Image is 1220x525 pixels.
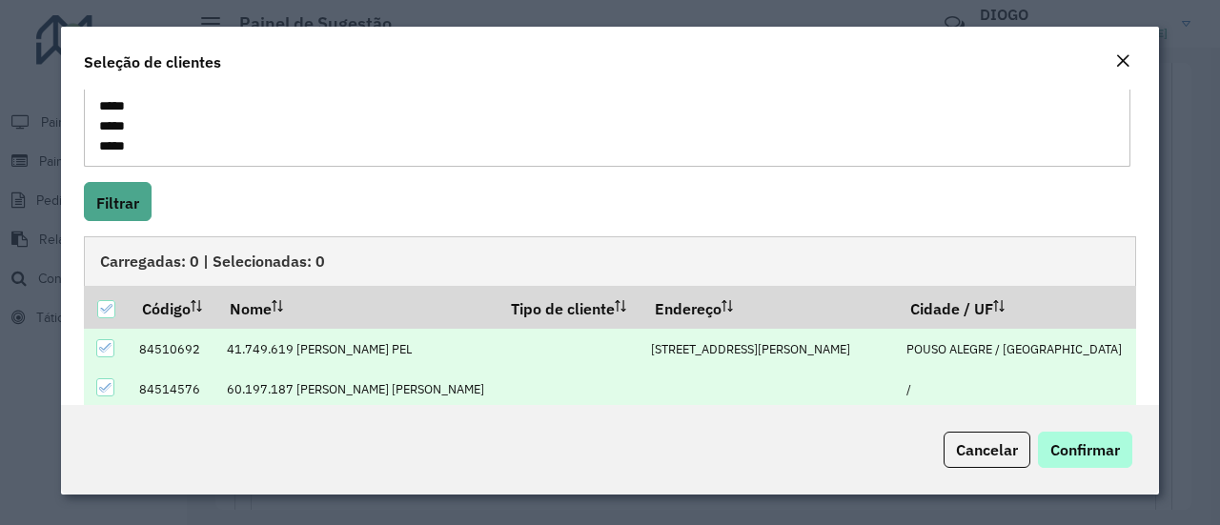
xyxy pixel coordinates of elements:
font: Filtrar [96,193,139,212]
font: Código [142,299,191,318]
font: Tipo de cliente [511,299,615,318]
button: Filtrar [84,182,152,221]
font: Cancelar [956,440,1018,459]
font: Endereço [655,299,722,318]
font: Confirmar [1050,440,1120,459]
font: 84510692 [139,341,200,357]
button: Fechar [1109,50,1136,74]
font: Nome [230,299,272,318]
font: Cidade / UF [910,299,993,318]
font: [STREET_ADDRESS][PERSON_NAME] [651,341,850,357]
font: / [906,381,911,397]
font: POUSO ALEGRE / [GEOGRAPHIC_DATA] [906,341,1122,357]
font: Seleção de clientes [84,52,221,71]
em: Fechar [1115,53,1130,69]
font: 41.749.619 [PERSON_NAME] PEL [227,341,412,357]
font: 60.197.187 [PERSON_NAME] [PERSON_NAME] [227,381,484,397]
button: Cancelar [944,432,1030,468]
font: 84514576 [139,381,200,397]
button: Confirmar [1038,432,1132,468]
font: Carregadas: 0 | Selecionadas: 0 [100,252,325,271]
